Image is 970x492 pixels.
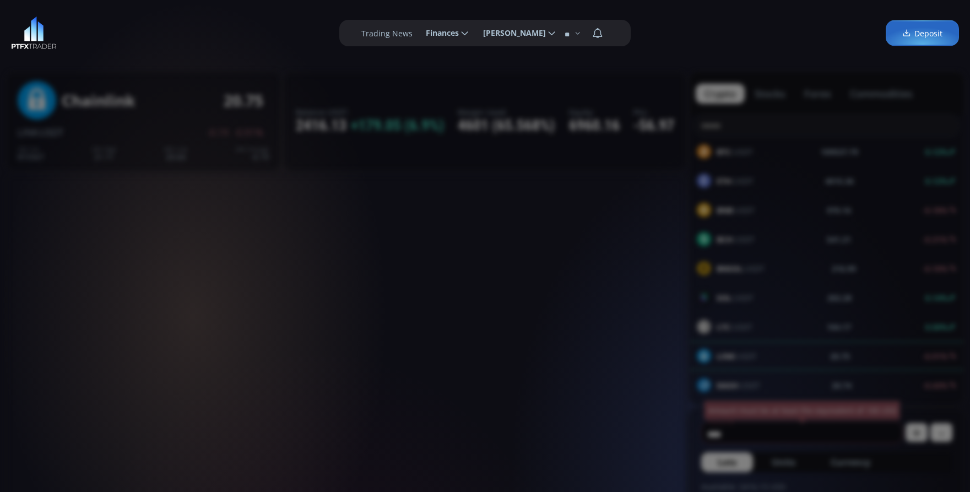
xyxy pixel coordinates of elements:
[361,28,413,39] label: Trading News
[902,28,942,39] span: Deposit
[475,22,546,44] span: [PERSON_NAME]
[886,20,959,46] a: Deposit
[418,22,459,44] span: Finances
[11,17,57,50] img: LOGO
